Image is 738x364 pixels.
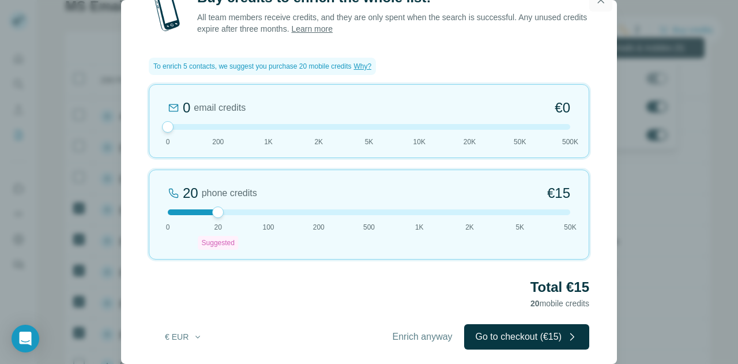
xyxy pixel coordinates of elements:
div: Open Intercom Messenger [12,325,39,352]
span: 20K [464,137,476,147]
span: email credits [194,101,246,115]
span: 50K [514,137,526,147]
span: 5K [515,222,524,232]
a: Learn more [291,24,333,33]
span: 0 [166,222,170,232]
span: 10K [413,137,426,147]
div: Suggested [198,236,238,250]
span: 2K [465,222,474,232]
span: 500K [562,137,578,147]
span: 50K [564,222,576,232]
button: Enrich anyway [381,324,464,350]
div: 0 [183,99,190,117]
span: 500 [363,222,375,232]
span: 1K [415,222,424,232]
span: €0 [555,99,570,117]
span: 200 [313,222,325,232]
span: Enrich anyway [393,330,453,344]
span: Why? [354,62,372,70]
button: Go to checkout (€15) [464,324,589,350]
span: 20 [530,299,540,308]
span: €15 [547,184,570,202]
span: phone credits [202,186,257,200]
p: All team members receive credits, and they are only spent when the search is successful. Any unus... [197,12,589,35]
span: 100 [262,222,274,232]
button: € EUR [157,327,210,347]
span: mobile credits [530,299,589,308]
span: 20 [214,222,222,232]
span: 5K [365,137,374,147]
span: 0 [166,137,170,147]
div: 20 [183,184,198,202]
h2: Total €15 [149,278,589,297]
span: To enrich 5 contacts, we suggest you purchase 20 mobile credits [153,61,352,72]
span: 1K [264,137,273,147]
span: 2K [314,137,323,147]
span: 200 [212,137,224,147]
